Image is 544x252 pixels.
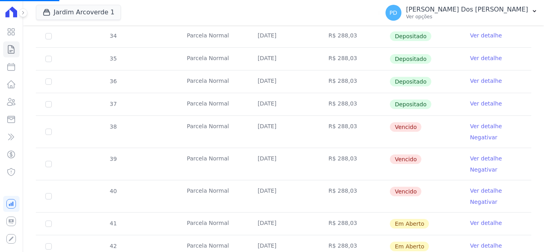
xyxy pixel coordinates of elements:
[109,55,117,62] span: 35
[109,101,117,107] span: 37
[248,25,319,47] td: [DATE]
[470,100,502,107] a: Ver detalhe
[45,161,52,167] input: default
[109,156,117,162] span: 39
[109,78,117,84] span: 36
[177,25,248,47] td: Parcela Normal
[248,48,319,70] td: [DATE]
[177,180,248,212] td: Parcela Normal
[319,148,390,180] td: R$ 288,03
[109,220,117,227] span: 41
[319,93,390,115] td: R$ 288,03
[36,5,121,20] button: Jardim Arcoverde 1
[177,148,248,180] td: Parcela Normal
[248,116,319,148] td: [DATE]
[390,154,421,164] span: Vencido
[177,116,248,148] td: Parcela Normal
[45,101,52,107] input: Só é possível selecionar pagamentos em aberto
[470,166,497,173] a: Negativar
[177,70,248,93] td: Parcela Normal
[390,187,421,196] span: Vencido
[389,10,397,16] span: PD
[177,213,248,235] td: Parcela Normal
[470,54,502,62] a: Ver detalhe
[319,25,390,47] td: R$ 288,03
[45,193,52,199] input: default
[319,70,390,93] td: R$ 288,03
[390,54,431,64] span: Depositado
[390,219,429,229] span: Em Aberto
[470,219,502,227] a: Ver detalhe
[470,154,502,162] a: Ver detalhe
[390,242,429,251] span: Em Aberto
[45,33,52,39] input: Só é possível selecionar pagamentos em aberto
[248,93,319,115] td: [DATE]
[177,48,248,70] td: Parcela Normal
[470,187,502,195] a: Ver detalhe
[470,31,502,39] a: Ver detalhe
[470,122,502,130] a: Ver detalhe
[45,78,52,85] input: Só é possível selecionar pagamentos em aberto
[406,14,528,20] p: Ver opções
[470,77,502,85] a: Ver detalhe
[319,48,390,70] td: R$ 288,03
[390,100,431,109] span: Depositado
[248,70,319,93] td: [DATE]
[109,188,117,194] span: 40
[319,180,390,212] td: R$ 288,03
[470,199,497,205] a: Negativar
[45,56,52,62] input: Só é possível selecionar pagamentos em aberto
[45,129,52,135] input: default
[109,33,117,39] span: 34
[248,180,319,212] td: [DATE]
[379,2,544,24] button: PD [PERSON_NAME] Dos [PERSON_NAME] Ver opções
[390,31,431,41] span: Depositado
[390,77,431,86] span: Depositado
[45,221,52,227] input: default
[109,243,117,249] span: 42
[406,6,528,14] p: [PERSON_NAME] Dos [PERSON_NAME]
[109,123,117,130] span: 38
[470,134,497,141] a: Negativar
[390,122,421,132] span: Vencido
[248,148,319,180] td: [DATE]
[177,93,248,115] td: Parcela Normal
[319,213,390,235] td: R$ 288,03
[248,213,319,235] td: [DATE]
[45,243,52,250] input: default
[470,242,502,250] a: Ver detalhe
[319,116,390,148] td: R$ 288,03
